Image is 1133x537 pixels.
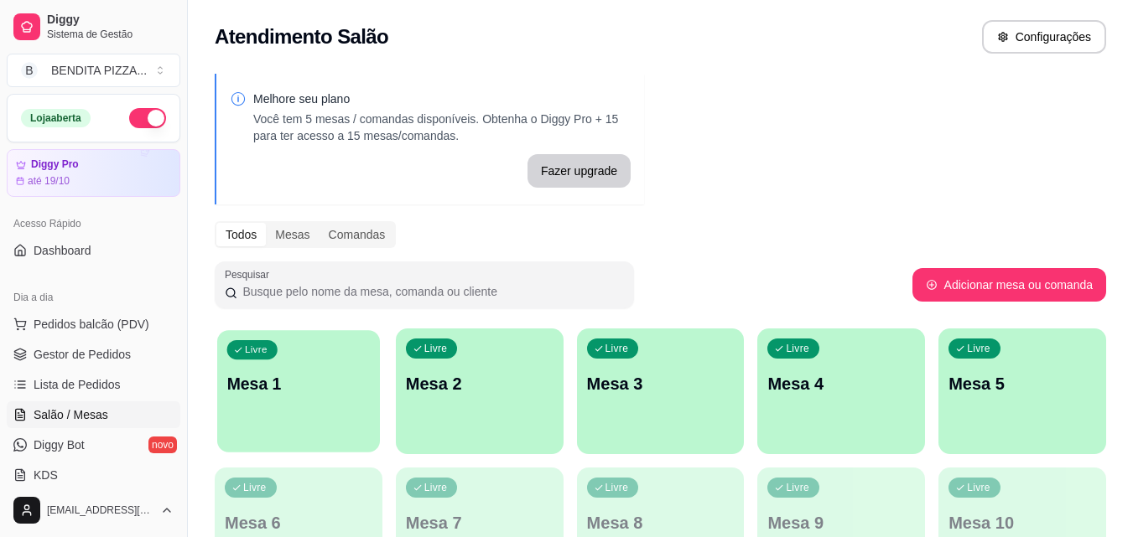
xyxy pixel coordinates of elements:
p: Melhore seu plano [253,90,631,107]
p: Mesa 1 [227,373,371,395]
div: Comandas [320,223,395,246]
a: DiggySistema de Gestão [7,7,180,47]
p: Mesa 4 [767,372,915,395]
button: Pedidos balcão (PDV) [7,311,180,338]
p: Mesa 9 [767,511,915,534]
div: Acesso Rápido [7,210,180,237]
p: Livre [424,481,448,494]
span: Pedidos balcão (PDV) [34,316,149,333]
p: Livre [605,481,629,494]
button: LivreMesa 1 [217,330,380,452]
p: Livre [243,481,267,494]
div: Mesas [266,223,319,246]
span: Lista de Pedidos [34,376,121,393]
button: Adicionar mesa ou comanda [912,268,1106,302]
p: Você tem 5 mesas / comandas disponíveis. Obtenha o Diggy Pro + 15 para ter acesso a 15 mesas/coma... [253,111,631,144]
button: LivreMesa 2 [396,328,564,454]
a: KDS [7,462,180,488]
a: Diggy Botnovo [7,431,180,458]
button: Fazer upgrade [528,154,631,188]
p: Livre [786,481,809,494]
label: Pesquisar [225,267,275,281]
span: KDS [34,467,58,483]
a: Dashboard [7,237,180,264]
a: Diggy Proaté 19/10 [7,149,180,197]
p: Mesa 10 [948,511,1096,534]
button: LivreMesa 5 [938,328,1106,454]
span: Sistema de Gestão [47,28,174,41]
a: Salão / Mesas [7,401,180,428]
span: Gestor de Pedidos [34,346,131,363]
p: Livre [245,343,268,357]
div: Dia a dia [7,284,180,311]
input: Pesquisar [237,283,624,300]
button: LivreMesa 3 [577,328,745,454]
p: Mesa 5 [948,372,1096,395]
p: Livre [786,342,809,355]
button: Alterar Status [129,108,166,128]
button: Configurações [982,20,1106,54]
p: Livre [967,342,990,355]
article: Diggy Pro [31,158,79,171]
a: Lista de Pedidos [7,371,180,398]
span: Diggy [47,13,174,28]
p: Livre [967,481,990,494]
p: Mesa 8 [587,511,735,534]
p: Livre [605,342,629,355]
p: Mesa 3 [587,372,735,395]
p: Mesa 2 [406,372,554,395]
p: Livre [424,342,448,355]
h2: Atendimento Salão [215,23,388,50]
span: Salão / Mesas [34,406,108,423]
article: até 19/10 [28,174,70,188]
button: [EMAIL_ADDRESS][DOMAIN_NAME] [7,490,180,530]
div: Loja aberta [21,109,91,127]
p: Mesa 7 [406,511,554,534]
span: B [21,62,38,79]
div: BENDITA PIZZA ... [51,62,147,79]
p: Mesa 6 [225,511,372,534]
button: Select a team [7,54,180,87]
button: LivreMesa 4 [757,328,925,454]
span: [EMAIL_ADDRESS][DOMAIN_NAME] [47,503,153,517]
span: Dashboard [34,242,91,259]
div: Todos [216,223,266,246]
span: Diggy Bot [34,436,85,453]
a: Gestor de Pedidos [7,341,180,368]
